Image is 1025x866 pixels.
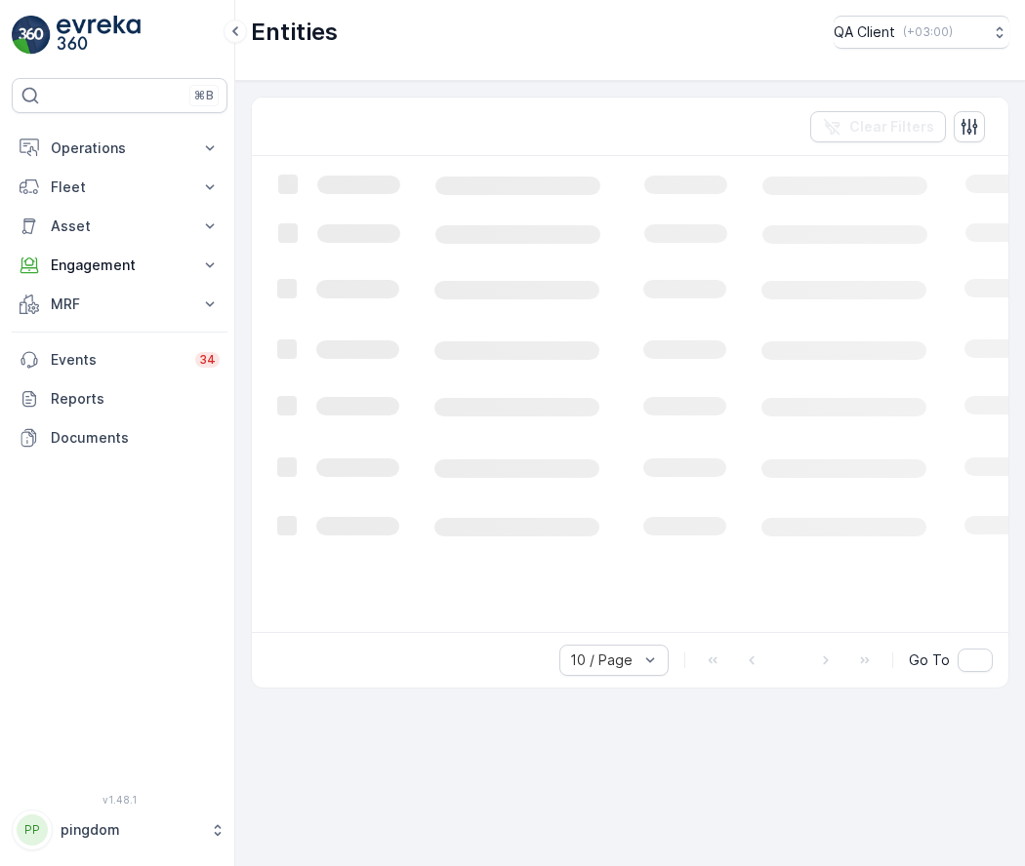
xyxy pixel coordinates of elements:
p: Operations [51,138,188,158]
a: Events34 [12,340,227,379]
button: Engagement [12,246,227,285]
p: Entities [251,17,338,48]
button: Operations [12,129,227,168]
img: logo_light-DOdMpM7g.png [57,16,141,55]
p: pingdom [61,820,200,840]
p: ⌘B [194,88,214,103]
p: Documents [51,428,220,448]
a: Reports [12,379,227,418]
button: Fleet [12,168,227,207]
p: QA Client [834,22,895,42]
button: QA Client(+03:00) [834,16,1009,49]
p: Clear Filters [849,117,934,137]
a: Documents [12,418,227,457]
p: Fleet [51,177,188,197]
p: ( +03:00 ) [903,24,953,40]
span: v 1.48.1 [12,794,227,806]
button: Clear Filters [810,111,946,142]
p: Engagement [51,256,188,275]
p: Events [51,350,184,370]
p: Reports [51,389,220,409]
button: Asset [12,207,227,246]
p: 34 [199,352,216,368]
img: logo [12,16,51,55]
p: Asset [51,216,188,236]
p: MRF [51,295,188,314]
button: MRF [12,285,227,324]
span: Go To [909,650,950,670]
button: PPpingdom [12,809,227,850]
div: PP [17,814,48,846]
